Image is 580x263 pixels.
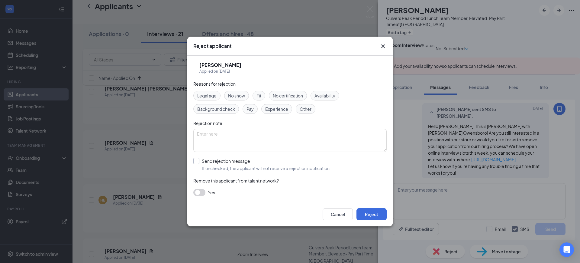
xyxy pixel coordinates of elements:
div: Applied on [DATE] [199,68,241,74]
button: Close [379,43,387,50]
span: Pay [246,106,254,112]
span: Rejection note [193,120,222,126]
span: Legal age [197,92,217,99]
span: Other [300,106,311,112]
span: Background check [197,106,235,112]
span: Fit [256,92,261,99]
svg: Cross [379,43,387,50]
h5: [PERSON_NAME] [199,62,241,68]
span: Experience [265,106,288,112]
span: Remove this applicant from talent network? [193,178,279,183]
button: Cancel [323,208,353,220]
span: Availability [314,92,335,99]
span: No show [228,92,245,99]
span: No certification [273,92,303,99]
span: Yes [208,189,215,196]
button: Reject [356,208,387,220]
h3: Reject applicant [193,43,231,49]
div: Open Intercom Messenger [559,242,574,257]
span: Reasons for rejection [193,81,236,87]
